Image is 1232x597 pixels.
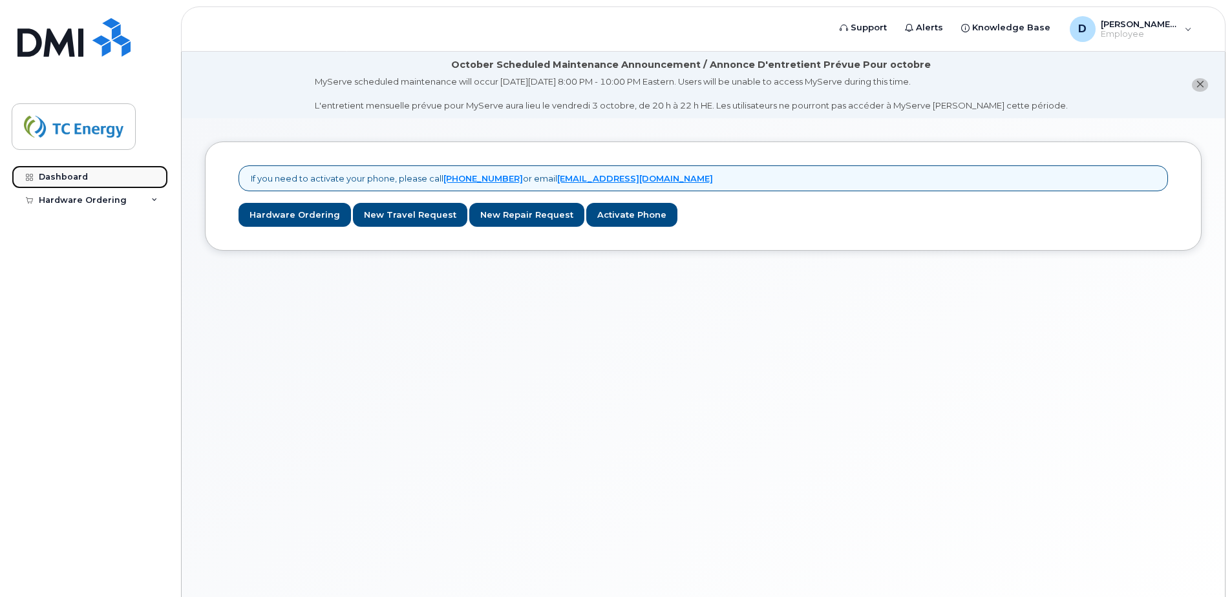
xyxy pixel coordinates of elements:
[451,58,931,72] div: October Scheduled Maintenance Announcement / Annonce D'entretient Prévue Pour octobre
[586,203,677,227] a: Activate Phone
[315,76,1068,112] div: MyServe scheduled maintenance will occur [DATE][DATE] 8:00 PM - 10:00 PM Eastern. Users will be u...
[557,173,713,183] a: [EMAIL_ADDRESS][DOMAIN_NAME]
[1176,541,1222,587] iframe: Messenger Launcher
[353,203,467,227] a: New Travel Request
[443,173,523,183] a: [PHONE_NUMBER]
[1192,78,1208,92] button: close notification
[251,173,713,185] p: If you need to activate your phone, please call or email
[239,203,351,227] a: Hardware Ordering
[469,203,584,227] a: New Repair Request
